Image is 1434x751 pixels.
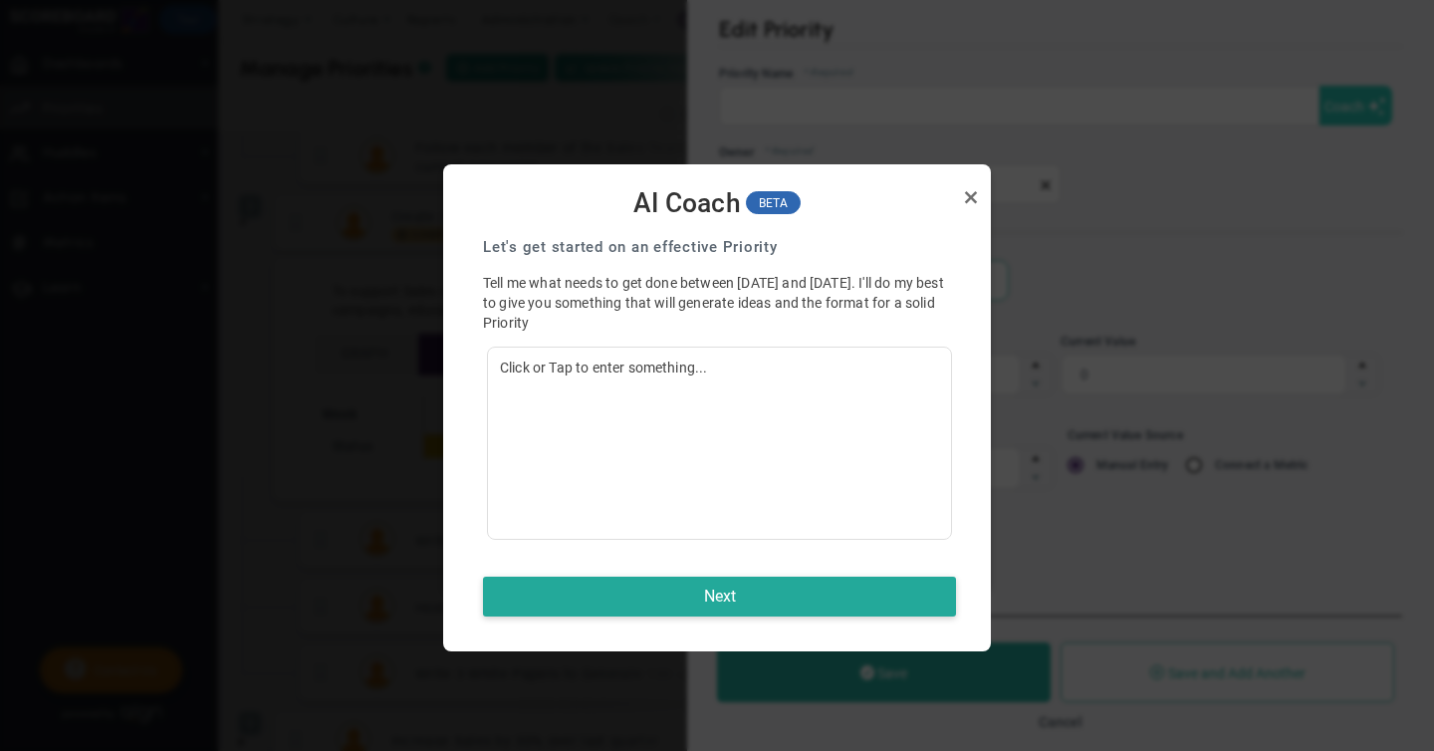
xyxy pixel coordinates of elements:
[746,191,802,214] span: BETA
[483,577,956,617] button: Next
[959,185,983,209] a: Close
[483,273,956,333] p: Tell me what needs to get done between [DATE] and [DATE]. I'll do my best to give you something t...
[633,187,741,220] span: AI Coach
[487,347,952,540] div: Click or Tap to enter something...
[483,237,956,258] h3: Let's get started on an effective Priority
